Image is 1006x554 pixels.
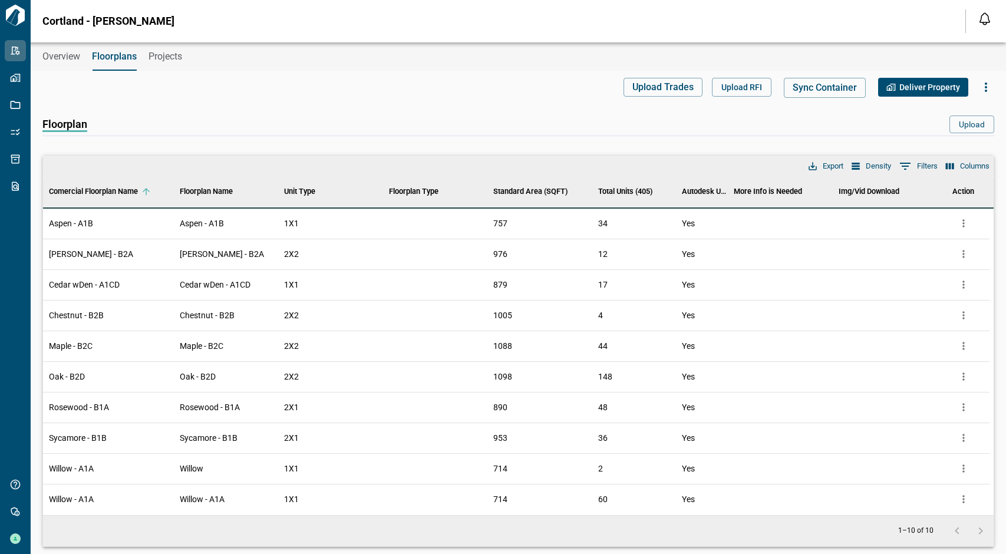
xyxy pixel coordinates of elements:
div: Floorplan Name [174,175,278,208]
span: Rosewood - B1A [49,401,109,413]
div: Total Units (405) [592,175,676,208]
span: 1X1 [284,279,299,291]
button: more [955,276,972,294]
div: Standard Area (SQFT) [487,175,592,208]
span: Sync Container [793,82,857,94]
span: 879 [493,279,507,291]
p: 1–10 of 10 [898,527,934,535]
div: Standard Area (SQFT) [493,175,568,208]
span: 44 [598,341,608,351]
span: Rosewood - B1A [180,401,240,413]
div: Comercial Floorplan Name [43,175,174,208]
button: Export [806,159,846,174]
div: Comercial Floorplan Name [49,175,138,208]
span: 2X2 [284,309,299,321]
span: 36 [598,433,608,443]
span: 2 [598,464,603,473]
button: more [955,429,972,447]
span: Aspen - A1B [49,217,93,229]
span: 1088 [493,340,512,352]
span: 953 [493,432,507,444]
button: Deliver Property [878,78,968,97]
span: 12 [598,249,608,259]
span: Floorplan [42,118,87,132]
span: Maple - B2C [180,340,223,352]
div: Unit Type [284,175,315,208]
span: Oak - B2D [180,371,216,382]
span: Upload Trades [632,81,694,93]
span: Upload RFI [721,81,762,93]
div: Action [937,175,989,208]
span: [PERSON_NAME] - B2A [180,248,264,260]
span: 2X1 [284,401,299,413]
span: Chestnut - B2B [180,309,235,321]
span: Sycamore - B1B [49,432,107,444]
span: 2X2 [284,248,299,260]
span: Yes [682,493,695,505]
span: 60 [598,494,608,504]
span: Yes [682,248,695,260]
span: 2X1 [284,432,299,444]
span: 1X1 [284,493,299,505]
span: 1X1 [284,217,299,229]
div: Img/Vid Download [839,175,899,208]
span: Aspen - A1B [180,217,224,229]
button: Upload [949,116,994,133]
span: 4 [598,311,603,320]
button: more [955,368,972,385]
span: Willow - A1A [49,493,94,505]
button: Select columns [943,159,992,174]
button: Sync Container [784,78,866,98]
span: 890 [493,401,507,413]
span: Willow [180,463,203,474]
span: Yes [682,432,695,444]
span: 17 [598,280,608,289]
span: Yes [682,279,695,291]
span: Chestnut - B2B [49,309,104,321]
button: more [955,460,972,477]
span: 2X2 [284,371,299,382]
span: Overview [42,51,80,62]
div: Floorplan Name [180,175,233,208]
div: Floorplan Type [389,175,438,208]
div: Img/Vid Download [833,175,937,208]
span: [PERSON_NAME] - B2A [49,248,133,260]
span: 34 [598,219,608,228]
button: Show filters [896,157,941,176]
button: more [955,337,972,355]
span: Willow - A1A [180,493,225,505]
button: more [955,398,972,416]
button: Density [849,159,894,174]
div: Autodesk URL Added [676,175,728,208]
div: Floorplan Type [383,175,487,208]
span: 757 [493,217,507,229]
button: more [955,490,972,508]
button: more [955,306,972,324]
div: Action [952,175,974,208]
span: Maple - B2C [49,340,93,352]
span: Deliver Property [899,81,960,93]
span: Yes [682,371,695,382]
span: Oak - B2D [49,371,85,382]
span: 1005 [493,309,512,321]
button: Open notification feed [975,9,994,28]
span: Cortland - [PERSON_NAME] [42,15,174,27]
span: Cedar wDen - A1CD [180,279,250,291]
span: 976 [493,248,507,260]
button: Upload Trades [624,78,702,97]
span: Cedar wDen - A1CD [49,279,120,291]
div: More Info is Needed [728,175,832,208]
span: 1098 [493,371,512,382]
span: 148 [598,372,612,381]
span: Willow - A1A [49,463,94,474]
button: Sort [138,183,154,200]
span: Yes [682,401,695,413]
span: 714 [493,463,507,474]
span: Yes [682,463,695,474]
span: Projects [149,51,182,62]
div: Total Units (405) [598,175,652,208]
button: more [955,215,972,232]
span: Yes [682,309,695,321]
span: 714 [493,493,507,505]
button: Upload RFI [712,78,771,97]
